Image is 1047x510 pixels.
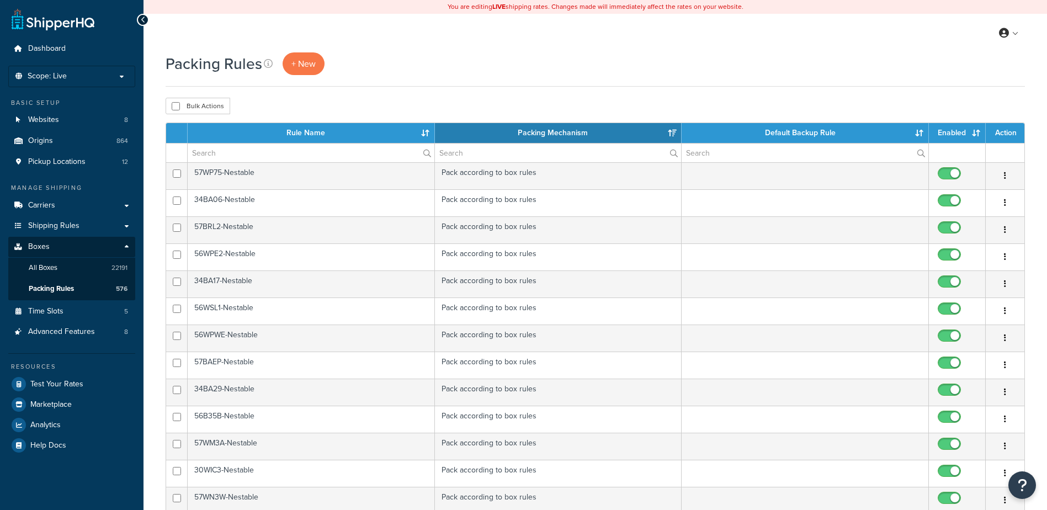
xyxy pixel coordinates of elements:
span: Origins [28,136,53,146]
a: Pickup Locations 12 [8,152,135,172]
a: Packing Rules 576 [8,279,135,299]
a: Shipping Rules [8,216,135,236]
li: All Boxes [8,258,135,278]
div: Resources [8,362,135,371]
span: Test Your Rates [30,380,83,389]
span: 12 [122,157,128,167]
a: Boxes [8,237,135,257]
td: 34BA17-Nestable [188,270,435,297]
span: Websites [28,115,59,125]
input: Search [188,144,434,162]
td: Pack according to box rules [435,379,682,406]
span: 8 [124,115,128,125]
td: 57WM3A-Nestable [188,433,435,460]
th: Enabled: activate to sort column ascending [929,123,986,143]
span: 5 [124,307,128,316]
span: 576 [116,284,127,294]
td: Pack according to box rules [435,243,682,270]
td: Pack according to box rules [435,406,682,433]
a: Origins 864 [8,131,135,151]
span: Help Docs [30,441,66,450]
span: Dashboard [28,44,66,54]
td: Pack according to box rules [435,216,682,243]
li: Origins [8,131,135,151]
td: Pack according to box rules [435,325,682,352]
span: Boxes [28,242,50,252]
li: Websites [8,110,135,130]
span: Scope: Live [28,72,67,81]
li: Packing Rules [8,279,135,299]
td: Pack according to box rules [435,460,682,487]
a: Time Slots 5 [8,301,135,322]
a: Analytics [8,415,135,435]
td: 56WSL1-Nestable [188,297,435,325]
div: Basic Setup [8,98,135,108]
input: Search [435,144,682,162]
a: + New [283,52,325,75]
a: Marketplace [8,395,135,415]
td: Pack according to box rules [435,270,682,297]
td: 56WPWE-Nestable [188,325,435,352]
span: Pickup Locations [28,157,86,167]
button: Bulk Actions [166,98,230,114]
a: Test Your Rates [8,374,135,394]
td: Pack according to box rules [435,297,682,325]
span: Advanced Features [28,327,95,337]
span: + New [291,57,316,70]
th: Rule Name: activate to sort column ascending [188,123,435,143]
a: ShipperHQ Home [12,8,94,30]
span: 864 [116,136,128,146]
a: Carriers [8,195,135,216]
th: Action [986,123,1024,143]
td: Pack according to box rules [435,189,682,216]
td: 57WP75-Nestable [188,162,435,189]
a: All Boxes 22191 [8,258,135,278]
span: Time Slots [28,307,63,316]
li: Pickup Locations [8,152,135,172]
a: Advanced Features 8 [8,322,135,342]
th: Default Backup Rule: activate to sort column ascending [682,123,929,143]
button: Open Resource Center [1008,471,1036,499]
td: 34BA06-Nestable [188,189,435,216]
th: Packing Mechanism: activate to sort column ascending [435,123,682,143]
li: Time Slots [8,301,135,322]
h1: Packing Rules [166,53,262,75]
span: 22191 [111,263,127,273]
td: 57BRL2-Nestable [188,216,435,243]
td: 56B35B-Nestable [188,406,435,433]
div: Manage Shipping [8,183,135,193]
span: Marketplace [30,400,72,410]
span: Carriers [28,201,55,210]
li: Advanced Features [8,322,135,342]
a: Help Docs [8,435,135,455]
b: LIVE [492,2,506,12]
span: 8 [124,327,128,337]
span: Shipping Rules [28,221,79,231]
a: Websites 8 [8,110,135,130]
td: 57BAEP-Nestable [188,352,435,379]
input: Search [682,144,928,162]
td: Pack according to box rules [435,433,682,460]
span: All Boxes [29,263,57,273]
td: 56WPE2-Nestable [188,243,435,270]
td: 30WIC3-Nestable [188,460,435,487]
span: Analytics [30,421,61,430]
td: 34BA29-Nestable [188,379,435,406]
a: Dashboard [8,39,135,59]
td: Pack according to box rules [435,162,682,189]
td: Pack according to box rules [435,352,682,379]
li: Boxes [8,237,135,300]
span: Packing Rules [29,284,74,294]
